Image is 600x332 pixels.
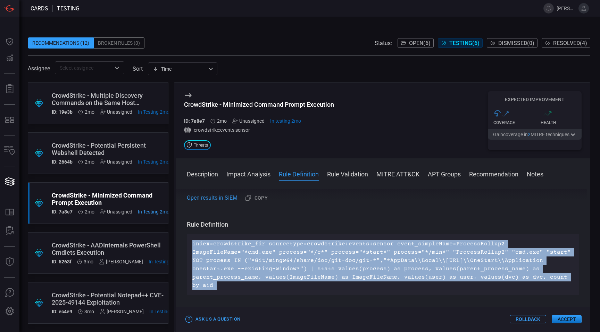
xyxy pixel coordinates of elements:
[52,291,177,306] div: CrowdStrike - Potential Notepad++ CVE-2025-49144 Exploitation
[232,118,265,124] div: Unassigned
[52,109,73,115] h5: ID: 19e3b
[552,315,582,323] button: Accept
[184,118,205,124] h5: ID: 7a8e7
[94,37,144,49] div: Broken Rules (0)
[541,120,582,125] div: Health
[52,192,169,206] div: CrowdStrike - Minimized Command Prompt Execution
[1,142,18,159] button: Inventory
[138,209,169,215] span: Jul 15, 2025 9:07 AM
[1,204,18,221] button: Rule Catalog
[112,63,122,73] button: Open
[184,126,334,133] div: crowdstrike:events:sensor
[52,309,72,314] h5: ID: ec4e9
[52,242,180,256] div: CrowdStrike - AADInternals PowerShell Cmdlets Execution
[84,309,94,314] span: Jul 01, 2025 8:00 AM
[1,173,18,190] button: Cards
[428,169,461,178] button: APT Groups
[375,40,392,46] span: Status:
[100,209,132,215] div: Unassigned
[57,63,111,72] input: Select assignee
[138,159,169,165] span: Jul 22, 2025 4:48 PM
[469,169,518,178] button: Recommendation
[100,309,144,314] div: [PERSON_NAME]
[192,240,573,290] p: index=crowdstrike_fdr sourcetype=crowdstrike:events:sensor event_simpleName=ProcessRollup2 ImageF...
[28,65,50,72] span: Assignee
[187,169,218,178] button: Description
[279,169,319,178] button: Rule Definition
[217,118,227,124] span: Jul 09, 2025 4:08 AM
[85,159,94,165] span: Jul 17, 2025 9:36 AM
[1,223,18,239] button: ALERT ANALYSIS
[52,142,169,156] div: CrowdStrike - Potential Persistent Webshell Detected
[527,169,543,178] button: Notes
[85,209,94,215] span: Jul 09, 2025 4:08 AM
[57,5,80,12] span: testing
[52,159,73,165] h5: ID: 2664b
[1,81,18,97] button: Reports
[194,143,208,147] span: Threats
[184,314,242,325] button: Ask Us a Question
[226,169,270,178] button: Impact Analysis
[327,169,368,178] button: Rule Validation
[1,50,18,67] button: Detections
[52,92,169,106] div: CrowdStrike - Multiple Discovery Commands on the Same Host (Turla, GALLIUM, APT 1)
[100,159,132,165] div: Unassigned
[149,309,177,314] span: Sep 15, 2025 9:22 AM
[438,38,483,48] button: Testing(6)
[133,65,143,72] label: sort
[28,37,94,49] div: Recommendations (12)
[153,65,206,72] div: Time
[488,97,582,102] h5: Expected Improvement
[488,129,582,140] button: Gaincoverage in2MITRE techniques
[376,169,419,178] button: MITRE ATT&CK
[184,101,334,108] div: CrowdStrike - Minimized Command Prompt Execution
[398,38,434,48] button: Open(6)
[1,33,18,50] button: Dashboard
[409,40,431,46] span: Open ( 6 )
[493,120,535,125] div: Coverage
[487,38,537,48] button: Dismissed(0)
[449,40,480,46] span: Testing ( 6 )
[1,112,18,128] button: MITRE - Detection Posture
[542,38,590,48] button: Resolved(4)
[138,109,169,115] span: Jul 24, 2025 3:07 PM
[498,40,534,46] span: Dismissed ( 0 )
[510,315,546,323] button: Rollback
[52,209,73,215] h5: ID: 7a8e7
[1,285,18,301] button: Ask Us A Question
[1,254,18,270] button: Threat Intelligence
[99,259,143,264] div: [PERSON_NAME]
[52,259,72,264] h5: ID: 5263f
[31,5,48,12] span: Cards
[187,220,579,229] h3: Rule Definition
[528,132,531,137] span: 2
[84,259,93,264] span: Jul 02, 2025 2:53 AM
[85,109,94,115] span: Jul 17, 2025 9:37 AM
[557,6,576,11] span: [PERSON_NAME].[PERSON_NAME]
[553,40,587,46] span: Resolved ( 4 )
[100,109,132,115] div: Unassigned
[149,259,180,264] span: Jul 07, 2025 11:37 AM
[1,303,18,320] button: Preferences
[270,118,301,124] span: Jul 15, 2025 9:07 AM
